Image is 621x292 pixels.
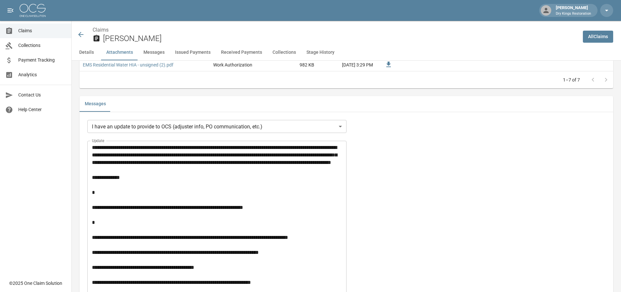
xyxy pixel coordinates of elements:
button: Messages [80,96,111,112]
div: [PERSON_NAME] [553,5,594,16]
button: Collections [267,45,301,60]
div: I have an update to provide to OCS (adjuster info, PO communication, etc.) [87,120,347,133]
h2: [PERSON_NAME] [103,34,578,43]
button: Attachments [101,45,138,60]
a: Claims [93,27,109,33]
div: © 2025 One Claim Solution [9,280,62,286]
span: Contact Us [18,92,66,98]
button: Stage History [301,45,340,60]
div: Work Authorization [213,62,252,68]
div: related-list tabs [80,96,613,112]
button: Messages [138,45,170,60]
button: open drawer [4,4,17,17]
img: ocs-logo-white-transparent.png [20,4,46,17]
span: Analytics [18,71,66,78]
span: Collections [18,42,66,49]
a: AllClaims [583,31,613,43]
span: Claims [18,27,66,34]
div: [DATE] 3:29 PM [318,59,376,71]
nav: breadcrumb [93,26,578,34]
p: 1–7 of 7 [563,77,580,83]
div: 982 KB [269,59,318,71]
div: anchor tabs [72,45,621,60]
a: EMS Residential Water HIA - unsigned (2).pdf [83,62,173,68]
button: Issued Payments [170,45,216,60]
button: Details [72,45,101,60]
span: Payment Tracking [18,57,66,64]
label: Update [92,138,104,143]
span: Help Center [18,106,66,113]
button: Received Payments [216,45,267,60]
p: Dry Kings Restoration [556,11,591,17]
